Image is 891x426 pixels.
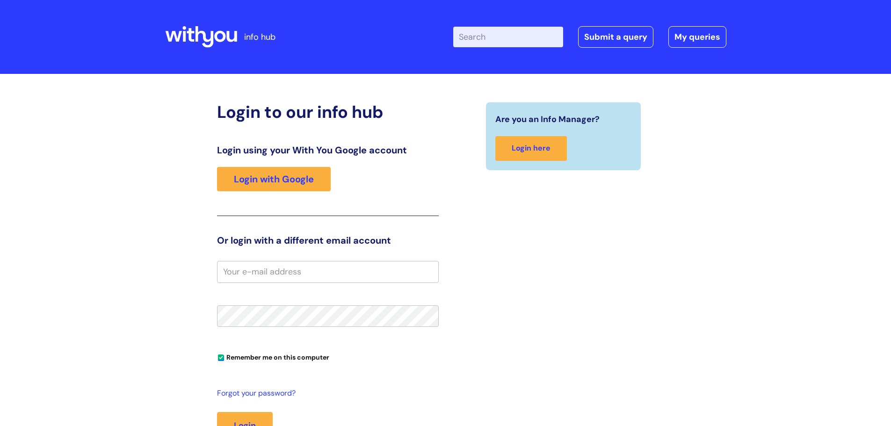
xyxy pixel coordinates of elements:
input: Your e-mail address [217,261,439,282]
a: My queries [668,26,726,48]
h2: Login to our info hub [217,102,439,122]
a: Login with Google [217,167,331,191]
a: Forgot your password? [217,387,434,400]
h3: Login using your With You Google account [217,144,439,156]
a: Submit a query [578,26,653,48]
label: Remember me on this computer [217,351,329,361]
input: Search [453,27,563,47]
input: Remember me on this computer [218,355,224,361]
a: Login here [495,136,567,161]
div: You can uncheck this option if you're logging in from a shared device [217,349,439,364]
h3: Or login with a different email account [217,235,439,246]
p: info hub [244,29,275,44]
span: Are you an Info Manager? [495,112,600,127]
